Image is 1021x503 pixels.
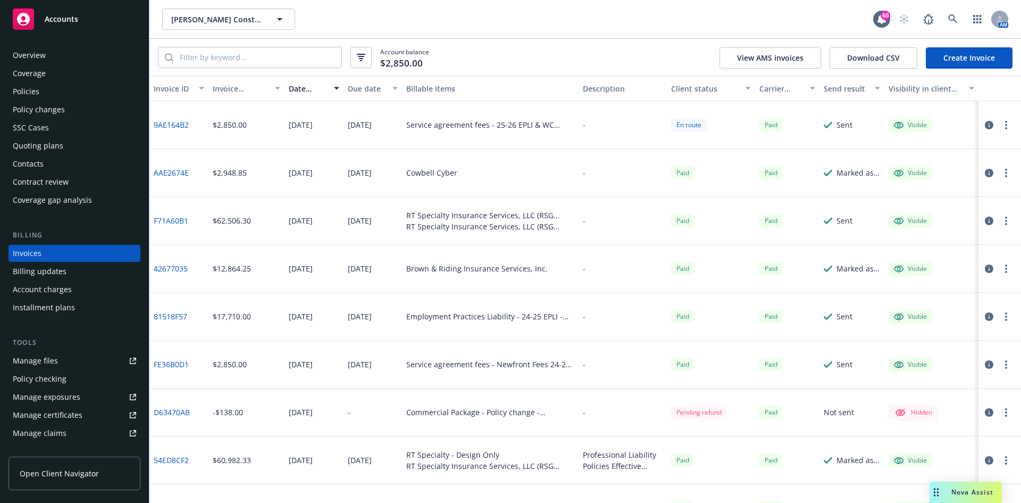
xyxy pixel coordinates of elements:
div: [DATE] [289,263,313,274]
div: Billable items [406,83,574,94]
div: - [583,407,585,418]
div: Paid [759,214,783,227]
div: Visible [894,216,927,226]
a: Manage claims [9,425,140,442]
div: Paid [671,358,694,371]
div: Coverage gap analysis [13,192,92,209]
button: Carrier status [755,76,820,101]
a: D63470AB [154,407,190,418]
div: Account charges [13,281,72,298]
span: Paid [671,262,694,275]
div: Sent [836,215,852,226]
div: [DATE] [348,167,372,178]
a: 81518F57 [154,311,187,322]
div: Invoice ID [154,83,193,94]
div: Commercial Package - Policy change - C6984678431 [406,407,574,418]
div: Paid [759,118,783,131]
div: Sent [836,359,852,370]
span: Nova Assist [951,488,993,497]
div: [DATE] [348,215,372,226]
a: SSC Cases [9,119,140,136]
div: - [583,311,585,322]
a: Manage certificates [9,407,140,424]
span: [PERSON_NAME] Construction Corporation; [PERSON_NAME] Construction Consulting, LLC [171,14,263,25]
div: Marked as sent [836,263,880,274]
div: Contract review [13,174,69,191]
button: Billable items [402,76,579,101]
button: Nova Assist [930,482,1002,503]
div: - [583,215,585,226]
div: Date issued [289,83,328,94]
a: Search [942,9,964,30]
svg: Search [165,53,173,62]
div: Carrier status [759,83,804,94]
div: Policies [13,83,39,100]
a: FE36B0D1 [154,359,189,370]
div: Paid [671,310,694,323]
a: Quoting plans [9,137,140,154]
a: AAE2674E [154,167,189,178]
div: $2,850.00 [213,359,247,370]
button: Send result [819,76,884,101]
div: Visible [894,360,927,369]
div: Overview [13,47,46,64]
div: Pending refund [671,406,727,419]
div: - [348,407,350,418]
div: $17,710.00 [213,311,251,322]
span: Manage exposures [9,389,140,406]
div: Paid [671,453,694,467]
div: [DATE] [289,407,313,418]
div: $2,850.00 [213,119,247,130]
a: Manage BORs [9,443,140,460]
div: Paid [759,166,783,179]
button: [PERSON_NAME] Construction Corporation; [PERSON_NAME] Construction Consulting, LLC [162,9,295,30]
div: Service agreement fees - Newfront Fees 24-25 WC - $2,500.00 24-25 EPLI - $350.00 [406,359,574,370]
div: $60,982.33 [213,455,251,466]
div: Due date [348,83,387,94]
div: - [583,119,585,130]
div: Policy checking [13,370,66,387]
div: Paid [671,214,694,227]
div: 60 [881,11,890,20]
div: $62,506.30 [213,215,251,226]
button: Description [579,76,667,101]
div: Not sent [824,407,854,418]
div: Billing updates [13,263,66,280]
div: Policy changes [13,101,65,118]
div: Manage exposures [13,389,80,406]
div: Visible [894,456,927,465]
a: Overview [9,47,140,64]
a: Switch app [967,9,988,30]
a: Report a Bug [918,9,939,30]
div: Paid [759,310,783,323]
div: En route [671,118,707,131]
a: Billing updates [9,263,140,280]
a: Coverage [9,65,140,82]
div: Drag to move [930,482,943,503]
button: View AMS invoices [719,47,821,69]
span: Accounts [45,15,78,23]
div: [DATE] [289,167,313,178]
div: [DATE] [289,215,313,226]
div: Visible [894,120,927,130]
div: Coverage [13,65,46,82]
div: Manage files [13,352,58,369]
div: [DATE] [348,311,372,322]
a: Policy checking [9,370,140,387]
a: 9AE164B2 [154,119,189,130]
div: Manage BORs [13,443,63,460]
div: Sent [836,311,852,322]
span: Paid [759,453,783,467]
div: Marked as sent [836,455,880,466]
div: Visible [894,312,927,321]
div: [DATE] [289,311,313,322]
a: Create Invoice [926,47,1012,69]
span: Paid [759,406,783,419]
button: Due date [344,76,403,101]
div: - [583,359,585,370]
div: Professional Liability Policies Effective [DATE] to [DATE] [583,449,663,472]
